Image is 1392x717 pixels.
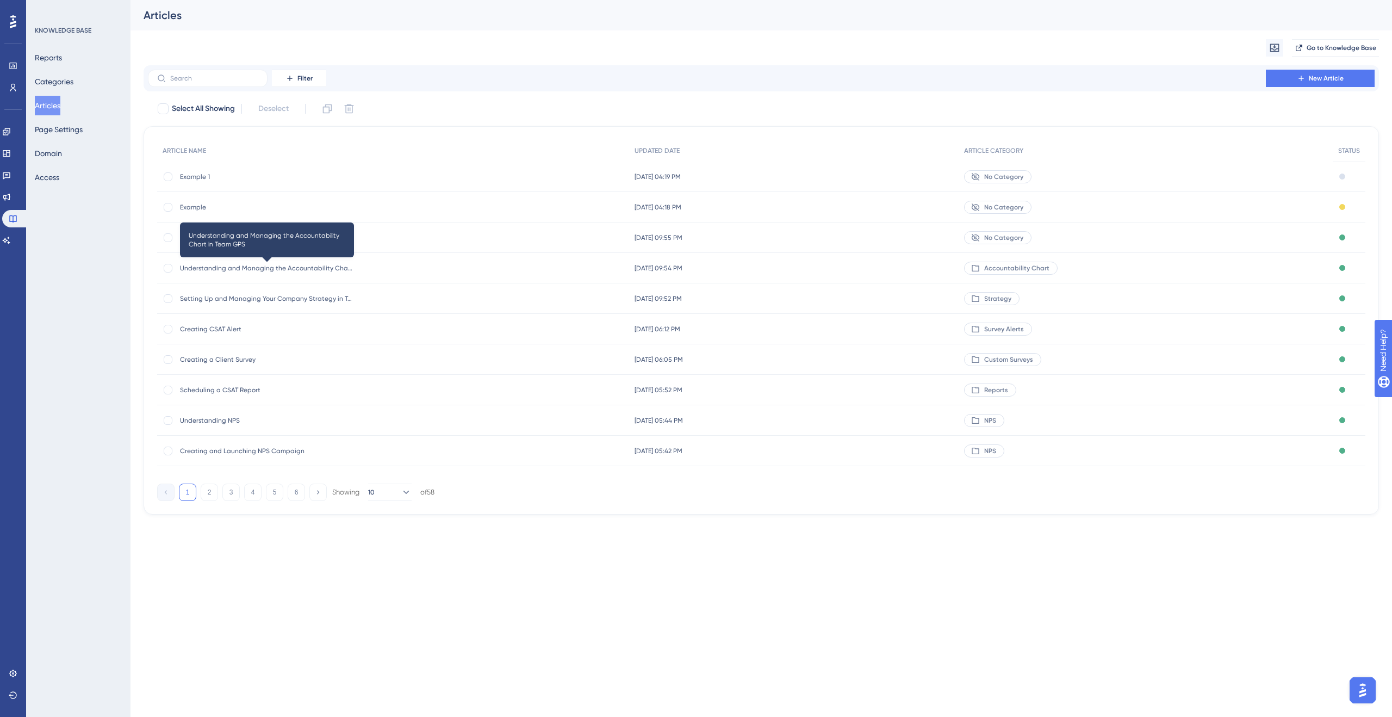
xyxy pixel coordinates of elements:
[266,484,283,501] button: 5
[984,355,1033,364] span: Custom Surveys
[368,488,375,497] span: 10
[35,72,73,91] button: Categories
[635,325,680,333] span: [DATE] 06:12 PM
[1338,146,1360,155] span: STATUS
[635,294,682,303] span: [DATE] 09:52 PM
[172,102,235,115] span: Select All Showing
[635,172,681,181] span: [DATE] 04:19 PM
[35,120,83,139] button: Page Settings
[635,447,682,455] span: [DATE] 05:42 PM
[163,146,206,155] span: ARTICLE NAME
[179,484,196,501] button: 1
[635,203,681,212] span: [DATE] 04:18 PM
[189,231,345,249] span: Understanding and Managing the Accountability Chart in Team GPS
[635,233,682,242] span: [DATE] 09:55 PM
[35,144,62,163] button: Domain
[222,484,240,501] button: 3
[1292,39,1379,57] button: Go to Knowledge Base
[984,294,1011,303] span: Strategy
[635,386,682,394] span: [DATE] 05:52 PM
[35,26,91,35] div: KNOWLEDGE BASE
[332,487,359,497] div: Showing
[1307,44,1376,52] span: Go to Knowledge Base
[180,172,354,181] span: Example 1
[35,48,62,67] button: Reports
[635,264,682,273] span: [DATE] 09:54 PM
[35,96,60,115] button: Articles
[368,484,412,501] button: 10
[144,8,1352,23] div: Articles
[180,203,354,212] span: Example
[1309,74,1344,83] span: New Article
[984,264,1049,273] span: Accountability Chart
[420,487,434,497] div: of 58
[201,484,218,501] button: 2
[244,484,262,501] button: 4
[984,233,1023,242] span: No Category
[288,484,305,501] button: 6
[297,74,313,83] span: Filter
[180,294,354,303] span: Setting Up and Managing Your Company Strategy in Team GPS
[248,99,299,119] button: Deselect
[180,355,354,364] span: Creating a Client Survey
[635,416,683,425] span: [DATE] 05:44 PM
[984,447,996,455] span: NPS
[635,355,683,364] span: [DATE] 06:05 PM
[984,325,1024,333] span: Survey Alerts
[26,3,68,16] span: Need Help?
[984,203,1023,212] span: No Category
[1346,674,1379,707] iframe: UserGuiding AI Assistant Launcher
[180,447,354,455] span: Creating and Launching NPS Campaign
[984,172,1023,181] span: No Category
[180,325,354,333] span: Creating CSAT Alert
[35,168,59,187] button: Access
[272,70,326,87] button: Filter
[170,75,258,82] input: Search
[964,146,1023,155] span: ARTICLE CATEGORY
[258,102,289,115] span: Deselect
[984,416,996,425] span: NPS
[984,386,1008,394] span: Reports
[1266,70,1375,87] button: New Article
[180,416,354,425] span: Understanding NPS
[180,386,354,394] span: Scheduling a CSAT Report
[635,146,680,155] span: UPDATED DATE
[180,264,354,273] span: Understanding and Managing the Accountability Chart in Team GPS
